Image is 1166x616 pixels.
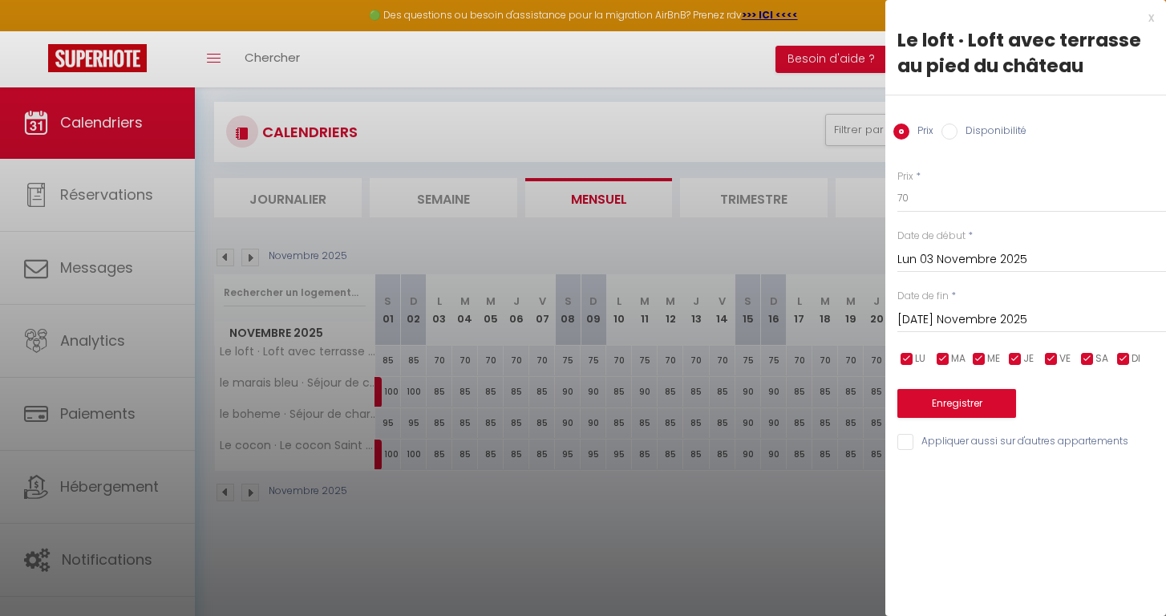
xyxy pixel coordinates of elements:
[897,27,1154,79] div: Le loft · Loft avec terrasse au pied du château
[1023,351,1034,367] span: JE
[885,8,1154,27] div: x
[1059,351,1071,367] span: VE
[897,389,1016,418] button: Enregistrer
[987,351,1000,367] span: ME
[897,169,913,184] label: Prix
[909,124,933,141] label: Prix
[1095,351,1108,367] span: SA
[951,351,966,367] span: MA
[897,289,949,304] label: Date de fin
[897,229,966,244] label: Date de début
[915,351,925,367] span: LU
[957,124,1026,141] label: Disponibilité
[1132,351,1140,367] span: DI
